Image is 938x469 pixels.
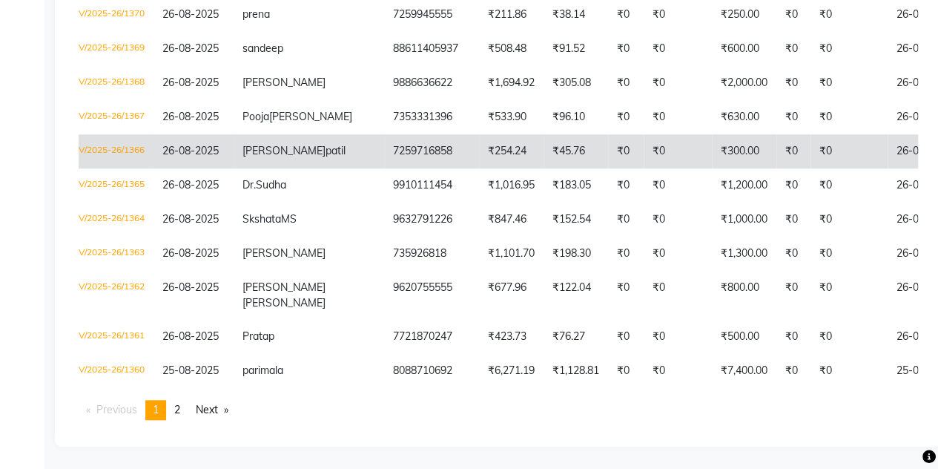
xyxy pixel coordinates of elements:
span: pari [242,364,260,377]
td: V/2025-26/1368 [70,66,153,100]
td: ₹1,101.70 [479,237,544,271]
td: ₹0 [608,66,644,100]
td: ₹847.46 [479,203,544,237]
span: [PERSON_NAME] [269,110,352,123]
td: ₹0 [644,100,712,134]
td: 9632791226 [384,203,479,237]
td: ₹0 [644,320,712,354]
td: ₹0 [608,32,644,66]
td: ₹500.00 [712,320,776,354]
td: ₹600.00 [712,32,776,66]
td: ₹0 [608,203,644,237]
span: 2 [174,403,180,416]
span: 25-08-2025 [162,364,219,377]
span: 1 [153,403,159,416]
td: ₹183.05 [544,168,608,203]
td: ₹76.27 [544,320,608,354]
td: ₹0 [776,66,810,100]
td: ₹0 [776,237,810,271]
td: ₹0 [644,32,712,66]
span: Skshata [242,212,281,226]
td: ₹254.24 [479,134,544,168]
span: [PERSON_NAME] [242,296,326,309]
td: ₹0 [644,134,712,168]
td: ₹305.08 [544,66,608,100]
span: prena [242,7,270,21]
span: Pratap [242,329,274,343]
nav: Pagination [79,400,918,420]
td: ₹0 [608,134,644,168]
td: 7353331396 [384,100,479,134]
td: V/2025-26/1364 [70,203,153,237]
td: ₹1,000.00 [712,203,776,237]
td: 735926818 [384,237,479,271]
td: ₹0 [776,100,810,134]
td: 9620755555 [384,271,479,320]
span: 26-08-2025 [162,329,219,343]
td: ₹1,300.00 [712,237,776,271]
td: ₹91.52 [544,32,608,66]
td: ₹800.00 [712,271,776,320]
td: V/2025-26/1361 [70,320,153,354]
td: ₹0 [644,66,712,100]
td: ₹0 [644,237,712,271]
span: [PERSON_NAME] [242,281,326,294]
a: Next [188,400,236,420]
td: V/2025-26/1362 [70,271,153,320]
td: ₹630.00 [712,100,776,134]
td: ₹6,271.19 [479,354,544,388]
td: ₹0 [776,168,810,203]
span: 26-08-2025 [162,42,219,55]
td: ₹152.54 [544,203,608,237]
td: ₹7,400.00 [712,354,776,388]
td: ₹0 [810,66,888,100]
span: patil [326,144,346,157]
td: V/2025-26/1366 [70,134,153,168]
span: 26-08-2025 [162,246,219,260]
td: ₹1,694.92 [479,66,544,100]
td: ₹423.73 [479,320,544,354]
td: ₹1,016.95 [479,168,544,203]
td: ₹0 [776,354,810,388]
td: ₹45.76 [544,134,608,168]
td: ₹0 [608,100,644,134]
span: Dr.Sudha [242,178,286,191]
td: ₹0 [644,271,712,320]
td: 9910111454 [384,168,479,203]
span: 26-08-2025 [162,76,219,89]
td: ₹0 [644,203,712,237]
td: 8088710692 [384,354,479,388]
td: ₹0 [608,271,644,320]
td: ₹0 [810,237,888,271]
td: ₹198.30 [544,237,608,271]
td: ₹0 [776,134,810,168]
td: ₹0 [608,168,644,203]
td: ₹0 [644,168,712,203]
td: ₹0 [810,271,888,320]
td: V/2025-26/1363 [70,237,153,271]
td: V/2025-26/1365 [70,168,153,203]
span: Pooja [242,110,269,123]
span: 26-08-2025 [162,212,219,226]
td: ₹1,200.00 [712,168,776,203]
td: ₹533.90 [479,100,544,134]
td: ₹0 [810,32,888,66]
td: 7259716858 [384,134,479,168]
span: MS [281,212,297,226]
span: 26-08-2025 [162,178,219,191]
span: [PERSON_NAME] [242,76,326,89]
td: ₹508.48 [479,32,544,66]
td: ₹0 [810,320,888,354]
td: 88611405937 [384,32,479,66]
span: 26-08-2025 [162,281,219,294]
td: ₹0 [776,320,810,354]
span: Previous [96,403,137,416]
td: ₹0 [776,32,810,66]
td: ₹0 [810,203,888,237]
td: ₹0 [810,100,888,134]
td: ₹0 [810,134,888,168]
td: ₹2,000.00 [712,66,776,100]
span: [PERSON_NAME] [242,246,326,260]
span: 26-08-2025 [162,110,219,123]
span: 26-08-2025 [162,7,219,21]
